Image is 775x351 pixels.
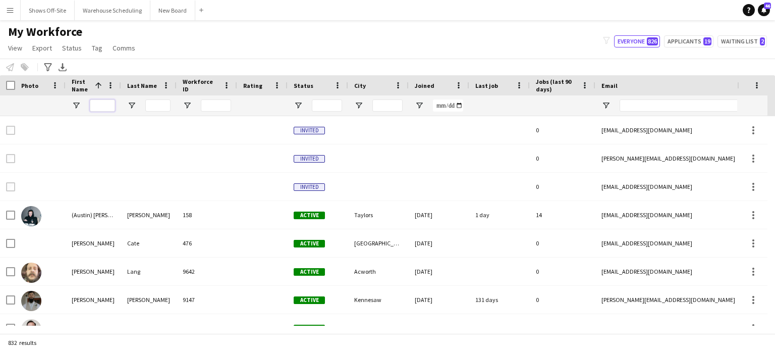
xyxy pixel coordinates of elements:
[409,314,469,342] div: [DATE]
[72,78,91,93] span: First Name
[601,101,611,110] button: Open Filter Menu
[760,37,765,45] span: 2
[183,101,192,110] button: Open Filter Menu
[294,325,325,332] span: Active
[294,101,303,110] button: Open Filter Menu
[294,268,325,276] span: Active
[664,35,713,47] button: Applicants19
[58,41,86,55] a: Status
[469,314,530,342] div: 345 days
[177,314,237,342] div: 9728
[372,99,403,112] input: City Filter Input
[92,43,102,53] span: Tag
[415,82,434,89] span: Joined
[294,82,313,89] span: Status
[66,314,121,342] div: [PERSON_NAME]
[183,78,219,93] span: Workforce ID
[294,155,325,163] span: Invited
[66,229,121,257] div: [PERSON_NAME]
[28,41,56,55] a: Export
[21,1,75,20] button: Shows Off-Site
[66,286,121,314] div: [PERSON_NAME]
[294,183,325,191] span: Invited
[536,78,577,93] span: Jobs (last 90 days)
[177,258,237,285] div: 9642
[150,1,195,20] button: New Board
[348,201,409,229] div: Taylors
[409,201,469,229] div: [DATE]
[312,99,342,112] input: Status Filter Input
[72,101,81,110] button: Open Filter Menu
[62,43,82,53] span: Status
[601,82,618,89] span: Email
[21,291,41,311] img: Adam Bloodworth
[530,314,595,342] div: 0
[88,41,106,55] a: Tag
[294,127,325,134] span: Invited
[8,43,22,53] span: View
[127,101,136,110] button: Open Filter Menu
[469,286,530,314] div: 131 days
[177,286,237,314] div: 9147
[108,41,139,55] a: Comms
[433,99,463,112] input: Joined Filter Input
[21,82,38,89] span: Photo
[8,24,82,39] span: My Workforce
[409,286,469,314] div: [DATE]
[6,126,15,135] input: Row Selection is disabled for this row (unchecked)
[243,82,262,89] span: Rating
[21,319,41,339] img: Adam Dieter
[415,101,424,110] button: Open Filter Menu
[294,212,325,219] span: Active
[530,144,595,172] div: 0
[530,286,595,314] div: 0
[42,61,54,73] app-action-btn: Advanced filters
[647,37,658,45] span: 826
[121,286,177,314] div: [PERSON_NAME]
[348,286,409,314] div: Kennesaw
[475,82,498,89] span: Last job
[530,201,595,229] div: 14
[614,35,660,47] button: Everyone826
[703,37,711,45] span: 19
[294,240,325,247] span: Active
[758,4,770,16] a: 46
[113,43,135,53] span: Comms
[57,61,69,73] app-action-btn: Export XLSX
[530,229,595,257] div: 0
[177,229,237,257] div: 476
[121,201,177,229] div: [PERSON_NAME]
[530,116,595,144] div: 0
[75,1,150,20] button: Warehouse Scheduling
[6,154,15,163] input: Row Selection is disabled for this row (unchecked)
[348,229,409,257] div: [GEOGRAPHIC_DATA]
[90,99,115,112] input: First Name Filter Input
[201,99,231,112] input: Workforce ID Filter Input
[469,201,530,229] div: 1 day
[4,41,26,55] a: View
[32,43,52,53] span: Export
[145,99,171,112] input: Last Name Filter Input
[717,35,767,47] button: Waiting list2
[121,229,177,257] div: Cate
[348,258,409,285] div: Acworth
[354,101,363,110] button: Open Filter Menu
[177,201,237,229] div: 158
[348,314,409,342] div: [GEOGRAPHIC_DATA]
[530,173,595,200] div: 0
[294,296,325,304] span: Active
[127,82,157,89] span: Last Name
[409,229,469,257] div: [DATE]
[21,263,41,283] img: Aaron Lang
[354,82,366,89] span: City
[530,258,595,285] div: 0
[764,3,771,9] span: 46
[409,258,469,285] div: [DATE]
[21,206,41,226] img: (Austin) Brady Henderson
[66,201,121,229] div: (Austin) [PERSON_NAME]
[121,258,177,285] div: Lang
[121,314,177,342] div: [PERSON_NAME]
[66,258,121,285] div: [PERSON_NAME]
[6,182,15,191] input: Row Selection is disabled for this row (unchecked)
